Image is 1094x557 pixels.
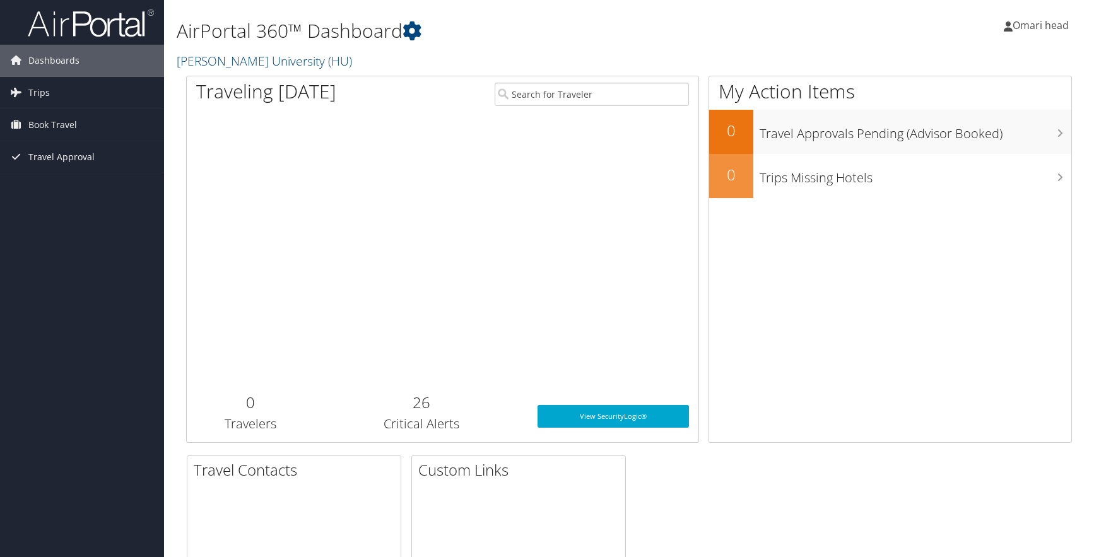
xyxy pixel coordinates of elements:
[196,415,305,433] h3: Travelers
[28,45,79,76] span: Dashboards
[324,415,519,433] h3: Critical Alerts
[28,8,154,38] img: airportal-logo.png
[760,119,1071,143] h3: Travel Approvals Pending (Advisor Booked)
[1004,6,1081,44] a: Omari head
[196,78,336,105] h1: Traveling [DATE]
[760,163,1071,187] h3: Trips Missing Hotels
[709,154,1071,198] a: 0Trips Missing Hotels
[28,109,77,141] span: Book Travel
[709,78,1071,105] h1: My Action Items
[709,110,1071,154] a: 0Travel Approvals Pending (Advisor Booked)
[418,459,625,481] h2: Custom Links
[1013,18,1069,32] span: Omari head
[28,77,50,108] span: Trips
[709,164,753,185] h2: 0
[194,459,401,481] h2: Travel Contacts
[28,141,95,173] span: Travel Approval
[177,52,355,69] a: [PERSON_NAME] University (HU)
[709,120,753,141] h2: 0
[538,405,689,428] a: View SecurityLogic®
[495,83,689,106] input: Search for Traveler
[177,18,780,44] h1: AirPortal 360™ Dashboard
[324,392,519,413] h2: 26
[196,392,305,413] h2: 0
